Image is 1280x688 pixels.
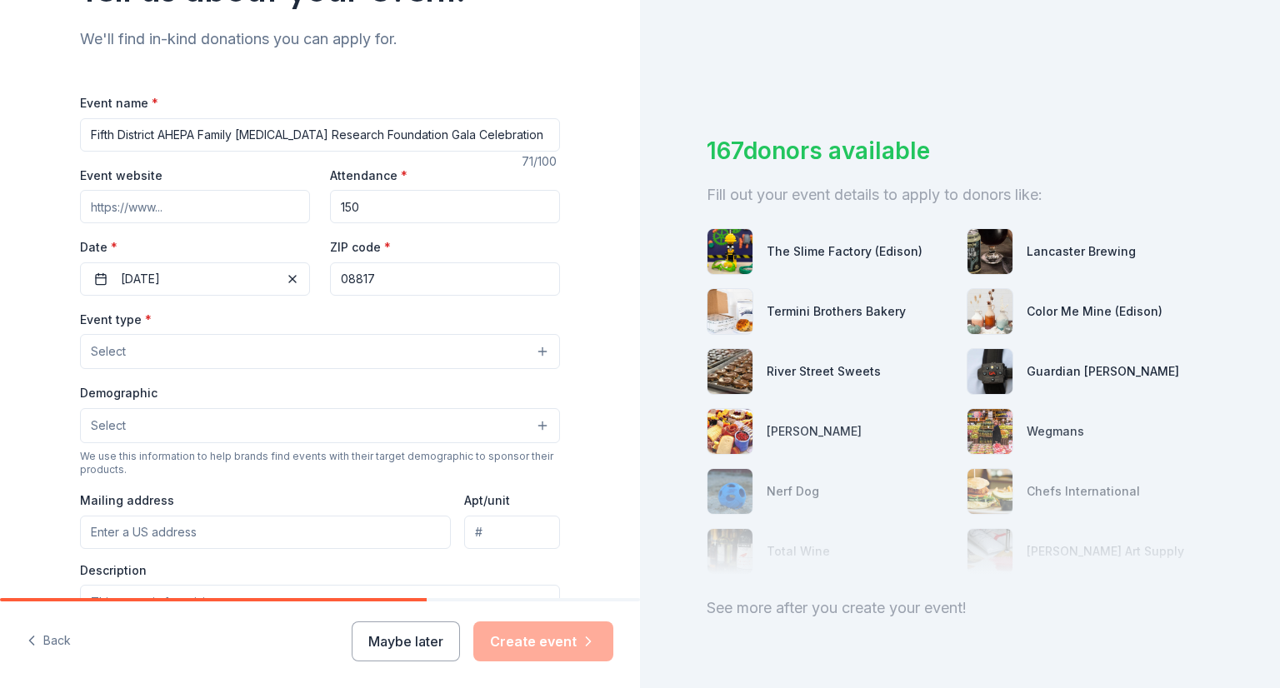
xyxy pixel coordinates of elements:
[330,239,391,256] label: ZIP code
[91,416,126,436] span: Select
[80,167,162,184] label: Event website
[330,262,560,296] input: 12345 (U.S. only)
[707,595,1213,621] div: See more after you create your event!
[967,349,1012,394] img: photo for Guardian Angel Device
[80,562,147,579] label: Description
[707,229,752,274] img: photo for The Slime Factory (Edison)
[767,361,881,381] div: River Street Sweets
[464,516,560,549] input: #
[707,182,1213,208] div: Fill out your event details to apply to donors like:
[80,334,560,369] button: Select
[80,492,174,509] label: Mailing address
[80,118,560,152] input: Spring Fundraiser
[27,624,71,659] button: Back
[80,312,152,328] label: Event type
[767,302,906,322] div: Termini Brothers Bakery
[80,408,560,443] button: Select
[330,167,407,184] label: Attendance
[707,289,752,334] img: photo for Termini Brothers Bakery
[91,342,126,361] span: Select
[80,516,451,549] input: Enter a US address
[80,26,560,52] div: We'll find in-kind donations you can apply for.
[707,133,1213,168] div: 167 donors available
[767,242,922,262] div: The Slime Factory (Edison)
[80,95,158,112] label: Event name
[967,289,1012,334] img: photo for Color Me Mine (Edison)
[80,239,310,256] label: Date
[330,190,560,223] input: 20
[967,229,1012,274] img: photo for Lancaster Brewing
[707,349,752,394] img: photo for River Street Sweets
[80,385,157,401] label: Demographic
[80,190,310,223] input: https://www...
[352,621,460,661] button: Maybe later
[1027,361,1179,381] div: Guardian [PERSON_NAME]
[80,450,560,476] div: We use this information to help brands find events with their target demographic to sponsor their...
[1027,242,1136,262] div: Lancaster Brewing
[464,492,510,509] label: Apt/unit
[80,262,310,296] button: [DATE]
[1027,302,1162,322] div: Color Me Mine (Edison)
[522,152,560,172] div: 71 /100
